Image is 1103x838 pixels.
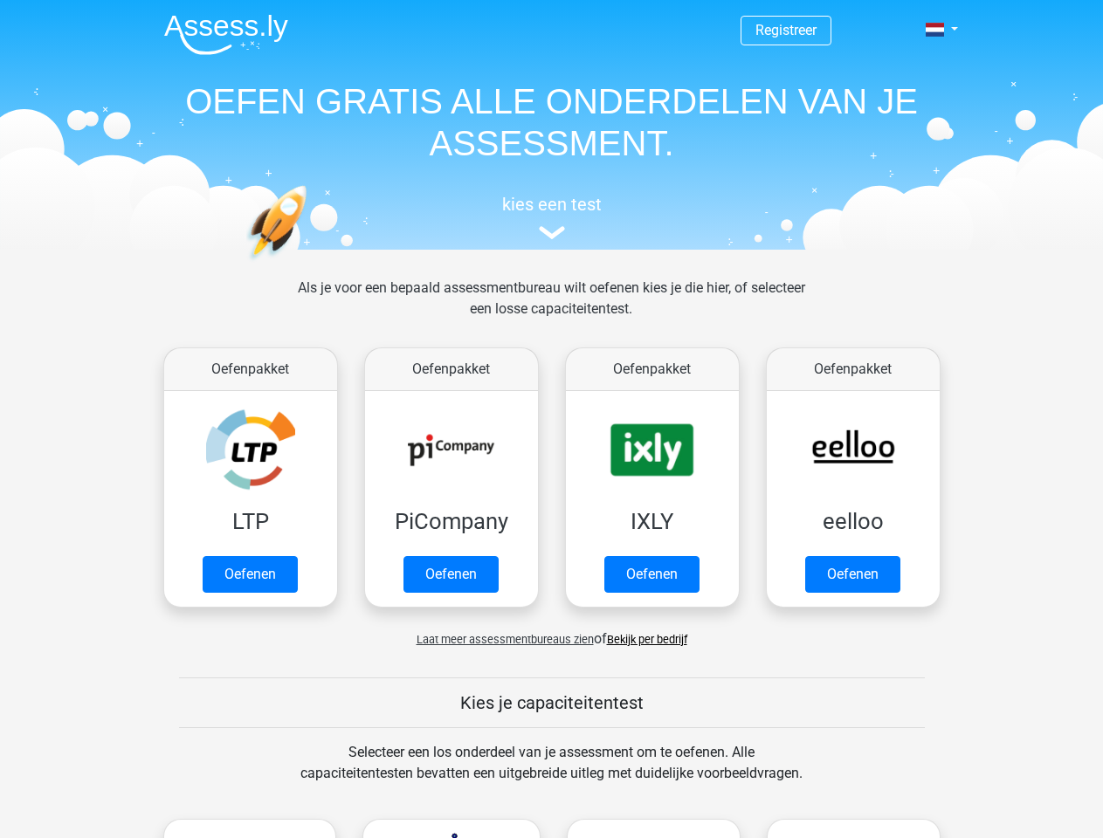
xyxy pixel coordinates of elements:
[179,692,925,713] h5: Kies je capaciteitentest
[417,633,594,646] span: Laat meer assessmentbureaus zien
[755,22,817,38] a: Registreer
[203,556,298,593] a: Oefenen
[607,633,687,646] a: Bekijk per bedrijf
[150,194,954,215] h5: kies een test
[150,615,954,649] div: of
[246,185,375,343] img: oefenen
[604,556,700,593] a: Oefenen
[150,194,954,240] a: kies een test
[284,278,819,340] div: Als je voor een bepaald assessmentbureau wilt oefenen kies je die hier, of selecteer een losse ca...
[284,742,819,805] div: Selecteer een los onderdeel van je assessment om te oefenen. Alle capaciteitentesten bevatten een...
[403,556,499,593] a: Oefenen
[805,556,900,593] a: Oefenen
[150,80,954,164] h1: OEFEN GRATIS ALLE ONDERDELEN VAN JE ASSESSMENT.
[539,226,565,239] img: assessment
[164,14,288,55] img: Assessly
